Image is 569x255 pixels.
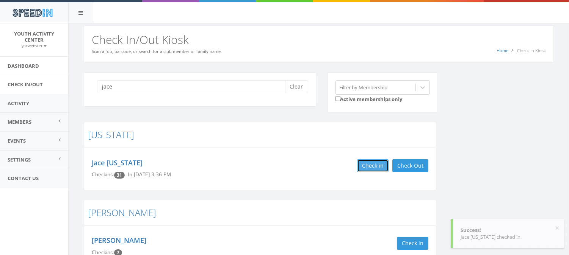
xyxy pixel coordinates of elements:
[555,224,559,232] button: ×
[88,128,134,141] a: [US_STATE]
[285,80,308,93] button: Clear
[357,159,389,172] button: Check in
[461,227,557,234] div: Success!
[335,95,403,103] label: Active memberships only
[397,237,428,250] button: Check in
[92,33,546,46] h2: Check In/Out Kiosk
[97,80,291,93] input: Search a name to check in
[114,172,125,179] span: Checkin count
[9,6,56,20] img: speedin_logo.png
[92,171,114,178] span: Checkins:
[22,43,47,48] small: yacwebster
[497,48,508,53] a: Home
[335,96,340,101] input: Active memberships only
[92,236,146,245] a: [PERSON_NAME]
[92,48,222,54] small: Scan a fob, barcode, or search for a club member or family name.
[392,159,428,172] button: Check Out
[88,206,156,219] a: [PERSON_NAME]
[8,156,31,163] span: Settings
[14,30,54,43] span: Youth Activity Center
[8,118,31,125] span: Members
[8,137,26,144] span: Events
[92,158,143,167] a: Jace [US_STATE]
[517,48,546,53] span: Check-In Kiosk
[461,233,557,241] div: Jace [US_STATE] checked in.
[340,84,388,91] div: Filter by Membership
[22,42,47,49] a: yacwebster
[128,171,171,178] span: In: [DATE] 3:36 PM
[8,175,39,182] span: Contact Us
